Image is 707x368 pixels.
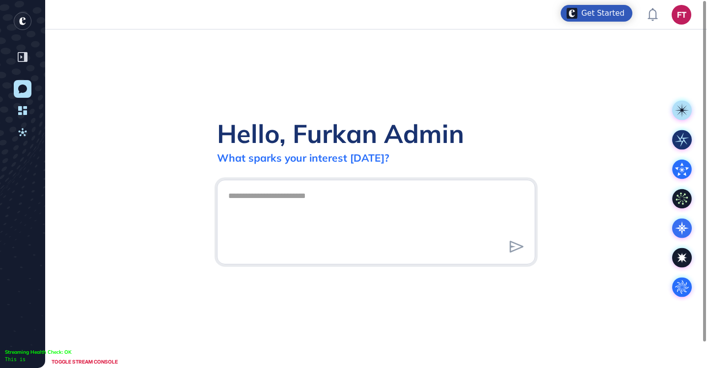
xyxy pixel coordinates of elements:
div: Get Started [581,8,625,18]
button: FT [672,5,691,25]
div: TOGGLE STREAM CONSOLE [49,356,120,368]
div: Open Get Started checklist [561,5,632,22]
div: entrapeer-logo [14,12,31,30]
div: What sparks your interest [DATE]? [217,151,389,164]
img: launcher-image-alternative-text [567,8,577,19]
div: Hello, Furkan Admin [217,117,464,149]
